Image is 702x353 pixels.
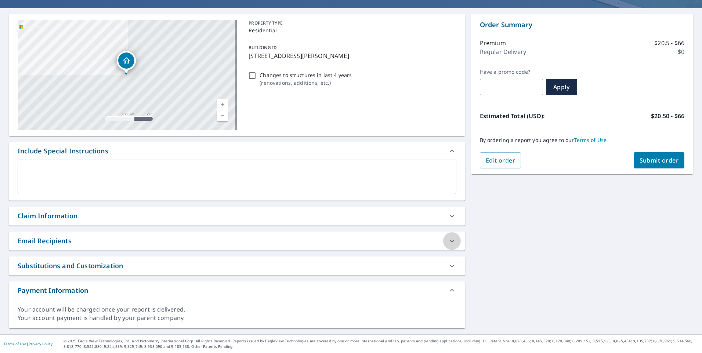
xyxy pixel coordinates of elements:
[480,69,543,75] label: Have a promo code?
[480,112,582,120] p: Estimated Total (USD):
[480,39,506,47] p: Premium
[480,47,526,56] p: Regular Delivery
[18,211,77,221] div: Claim Information
[9,207,465,225] div: Claim Information
[654,39,684,47] p: $20.5 - $66
[29,341,53,346] a: Privacy Policy
[217,99,228,110] a: Current Level 17, Zoom In
[678,47,684,56] p: $0
[546,79,577,95] button: Apply
[4,341,26,346] a: Terms of Use
[480,152,521,168] button: Edit order
[249,20,453,26] p: PROPERTY TYPE
[64,338,698,349] p: © 2025 Eagle View Technologies, Inc. and Pictometry International Corp. All Rights Reserved. Repo...
[260,79,352,87] p: ( renovations, additions, etc. )
[640,156,679,164] span: Submit order
[9,281,465,299] div: Payment Information
[486,156,515,164] span: Edit order
[217,110,228,121] a: Current Level 17, Zoom Out
[18,285,88,295] div: Payment Information
[18,146,108,156] div: Include Special Instructions
[9,256,465,275] div: Substitutions and Customization
[634,152,685,168] button: Submit order
[9,232,465,250] div: Email Recipients
[651,112,684,120] p: $20.50 - $66
[480,137,684,143] p: By ordering a report you agree to our
[117,51,136,74] div: Dropped pin, building 1, Residential property, 1152 Bert Moorhead Rd Canon, GA 30520
[249,44,277,51] p: BUILDING ID
[552,83,571,91] span: Apply
[18,236,72,246] div: Email Recipients
[260,71,352,79] p: Changes to structures in last 4 years
[480,20,684,30] p: Order Summary
[249,26,453,34] p: Residential
[9,142,465,160] div: Include Special Instructions
[574,137,607,143] a: Terms of Use
[18,261,123,271] div: Substitutions and Customization
[18,314,456,322] div: Your account payment is handled by your parent company.
[4,342,53,346] p: |
[18,305,456,314] div: Your account will be charged once your report is delivered.
[249,51,453,60] p: [STREET_ADDRESS][PERSON_NAME]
